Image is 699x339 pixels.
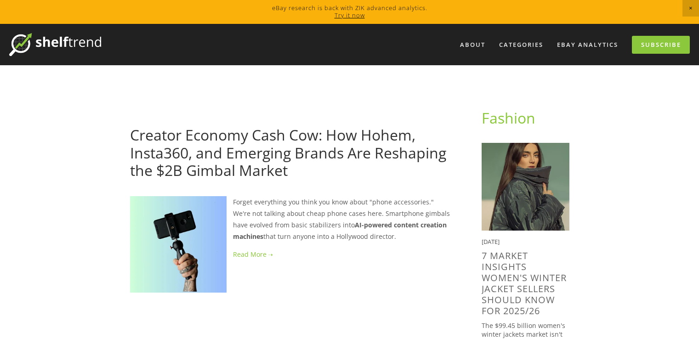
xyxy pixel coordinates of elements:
[130,125,446,180] a: Creator Economy Cash Cow: How Hohem, Insta360, and Emerging Brands Are Reshaping the $2B Gimbal M...
[454,37,491,52] a: About
[482,237,500,246] time: [DATE]
[482,108,535,128] a: Fashion
[130,321,151,329] a: [DATE]
[130,196,452,243] p: Forget everything you think you know about "phone accessories." We're not talking about cheap pho...
[632,36,690,54] a: Subscribe
[493,37,549,52] div: Categories
[335,11,365,19] a: Try it now
[9,33,101,56] img: ShelfTrend
[130,111,151,119] a: [DATE]
[130,196,227,293] img: Creator Economy Cash Cow: How Hohem, Insta360, and Emerging Brands Are Reshaping the $2B Gimbal M...
[482,143,569,231] img: 7 Market Insights Women's Winter Jacket Sellers Should Know for 2025/26
[551,37,624,52] a: eBay Analytics
[482,249,567,317] a: 7 Market Insights Women's Winter Jacket Sellers Should Know for 2025/26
